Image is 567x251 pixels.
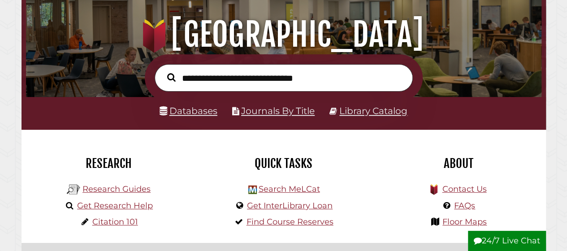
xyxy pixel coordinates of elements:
i: Search [167,73,176,82]
a: FAQs [454,201,475,211]
h1: [GEOGRAPHIC_DATA] [34,15,532,54]
a: Citation 101 [92,217,138,227]
a: Research Guides [82,184,151,194]
img: Hekman Library Logo [67,183,80,196]
a: Journals By Title [241,105,315,116]
a: Find Course Reserves [247,217,333,227]
a: Search MeLCat [258,184,320,194]
a: Databases [160,105,217,116]
a: Floor Maps [442,217,487,227]
a: Get Research Help [77,201,153,211]
a: Contact Us [442,184,486,194]
a: Library Catalog [339,105,407,116]
img: Hekman Library Logo [248,185,257,194]
a: Get InterLibrary Loan [247,201,333,211]
h2: Quick Tasks [203,156,364,171]
h2: Research [28,156,190,171]
button: Search [163,71,180,84]
h2: About [378,156,539,171]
